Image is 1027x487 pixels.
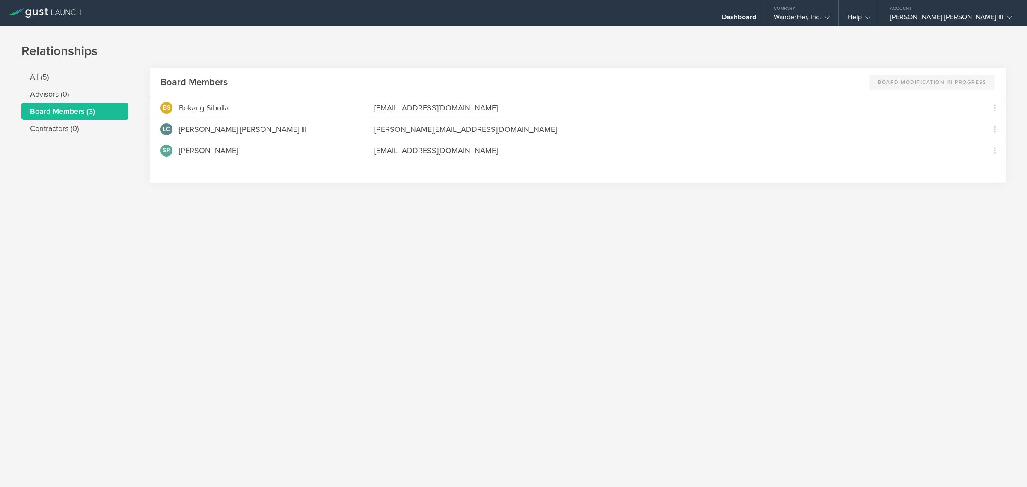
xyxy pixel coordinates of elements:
[21,43,1006,60] h1: Relationships
[890,13,1012,26] div: [PERSON_NAME] [PERSON_NAME] III
[774,13,830,26] div: WanderHer, Inc.
[847,13,870,26] div: Help
[163,126,170,132] span: LC
[21,68,128,86] li: All (5)
[984,446,1027,487] iframe: Chat Widget
[374,102,974,113] div: [EMAIL_ADDRESS][DOMAIN_NAME]
[984,446,1027,487] div: Widget de chat
[21,86,128,103] li: Advisors (0)
[374,124,974,135] div: [PERSON_NAME][EMAIL_ADDRESS][DOMAIN_NAME]
[374,145,974,156] div: [EMAIL_ADDRESS][DOMAIN_NAME]
[722,13,756,26] div: Dashboard
[179,124,306,135] div: [PERSON_NAME] [PERSON_NAME] III
[163,148,170,154] span: SR
[163,105,170,111] span: BS
[179,102,229,113] div: Bokang Sibolla
[21,103,128,120] li: Board Members (3)
[21,120,128,137] li: Contractors (0)
[179,145,238,156] div: [PERSON_NAME]
[160,76,228,89] h2: Board Members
